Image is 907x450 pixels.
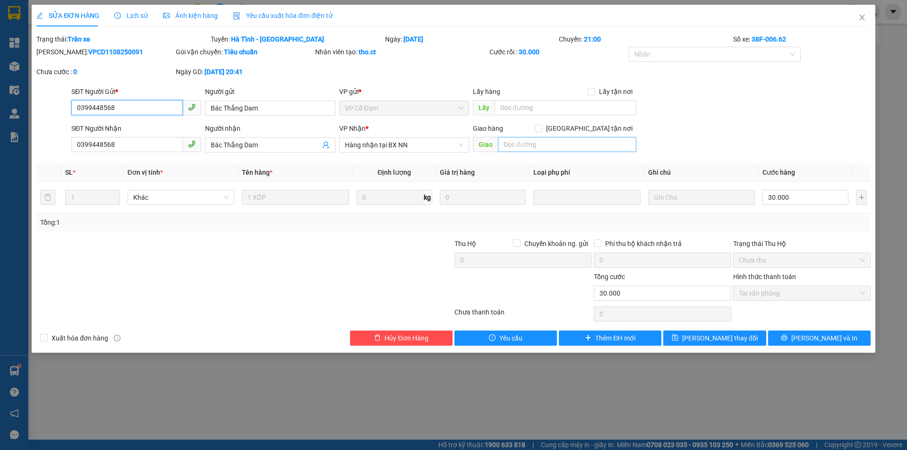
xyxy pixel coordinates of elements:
[473,137,498,152] span: Giao
[384,34,558,44] div: Ngày:
[594,273,625,280] span: Tổng cước
[68,35,90,43] b: Trên xe
[188,140,196,148] span: phone
[114,335,120,341] span: info-circle
[36,47,174,57] div: [PERSON_NAME]:
[377,169,411,176] span: Định lượng
[71,86,201,97] div: SĐT Người Gửi
[440,190,526,205] input: 0
[453,307,593,323] div: Chưa thanh toán
[210,34,384,44] div: Tuyến:
[350,331,453,346] button: deleteHủy Đơn Hàng
[519,48,539,56] b: 30.000
[35,34,210,44] div: Trạng thái:
[233,12,333,19] span: Yêu cầu xuất hóa đơn điện tử
[733,273,796,280] label: Hình thức thanh toán
[133,190,229,204] span: Khác
[585,334,591,342] span: plus
[224,48,257,56] b: Tiêu chuẩn
[176,47,313,57] div: Gói vận chuyển:
[495,100,636,115] input: Dọc đường
[559,331,661,346] button: plusThêm ĐH mới
[385,333,428,343] span: Hủy Đơn Hàng
[530,163,644,182] th: Loại phụ phí
[584,35,601,43] b: 21:00
[40,217,350,228] div: Tổng: 1
[73,68,77,76] b: 0
[473,100,495,115] span: Lấy
[739,286,865,300] span: Tại văn phòng
[233,12,240,20] img: icon
[791,333,857,343] span: [PERSON_NAME] và In
[856,190,866,205] button: plus
[752,35,786,43] b: 38F-006.62
[601,238,685,249] span: Phí thu hộ khách nhận trả
[242,169,273,176] span: Tên hàng
[849,5,875,31] button: Close
[163,12,218,19] span: Ảnh kiện hàng
[595,86,636,97] span: Lấy tận nơi
[498,137,636,152] input: Dọc đường
[36,12,99,19] span: SỬA ĐƠN HÀNG
[403,35,423,43] b: [DATE]
[65,169,73,176] span: SL
[682,333,758,343] span: [PERSON_NAME] thay đổi
[768,331,871,346] button: printer[PERSON_NAME] và In
[499,333,522,343] span: Yêu cầu
[242,190,349,205] input: VD: Bàn, Ghế
[231,35,324,43] b: Hà Tĩnh - [GEOGRAPHIC_DATA]
[858,14,866,21] span: close
[423,190,432,205] span: kg
[128,169,163,176] span: Đơn vị tính
[595,333,635,343] span: Thêm ĐH mới
[739,253,865,267] span: Chưa thu
[359,48,376,56] b: tho.ct
[542,123,636,134] span: [GEOGRAPHIC_DATA] tận nơi
[374,334,381,342] span: delete
[188,103,196,111] span: phone
[558,34,732,44] div: Chuyến:
[339,86,469,97] div: VP gửi
[663,331,766,346] button: save[PERSON_NAME] thay đổi
[176,67,313,77] div: Ngày GD:
[454,331,557,346] button: exclamation-circleYêu cầu
[521,238,592,249] span: Chuyển khoản ng. gửi
[339,125,366,132] span: VP Nhận
[163,12,170,19] span: picture
[205,123,335,134] div: Người nhận
[672,334,678,342] span: save
[345,101,463,115] span: VP Cổ Đạm
[36,12,43,19] span: edit
[40,190,55,205] button: delete
[114,12,148,19] span: Lịch sử
[71,123,201,134] div: SĐT Người Nhận
[205,68,243,76] b: [DATE] 20:41
[733,238,871,249] div: Trạng thái Thu Hộ
[114,12,121,19] span: clock-circle
[644,163,759,182] th: Ghi chú
[489,47,627,57] div: Cước rồi :
[205,86,335,97] div: Người gửi
[48,333,112,343] span: Xuất hóa đơn hàng
[88,48,143,56] b: VPCD1108250091
[454,240,476,247] span: Thu Hộ
[473,125,503,132] span: Giao hàng
[315,47,488,57] div: Nhân viên tạo:
[36,67,174,77] div: Chưa cước :
[762,169,795,176] span: Cước hàng
[322,141,330,149] span: user-add
[732,34,872,44] div: Số xe:
[473,88,500,95] span: Lấy hàng
[489,334,496,342] span: exclamation-circle
[440,169,475,176] span: Giá trị hàng
[648,190,755,205] input: Ghi Chú
[781,334,787,342] span: printer
[345,138,463,152] span: Hàng nhận tại BX NN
